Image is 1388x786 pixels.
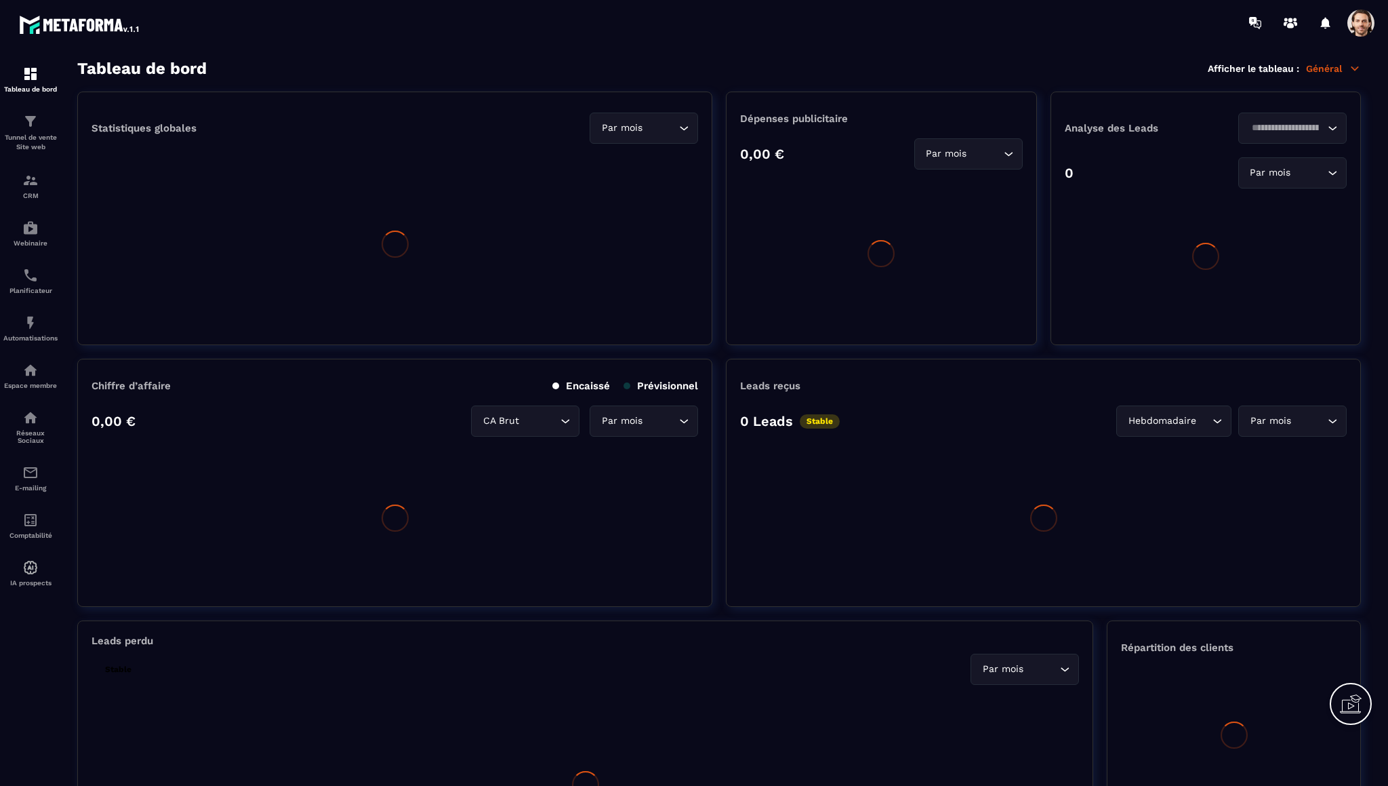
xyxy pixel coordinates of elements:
[22,410,39,426] img: social-network
[624,380,698,392] p: Prévisionnel
[971,654,1079,685] div: Search for option
[800,414,840,429] p: Stable
[1065,122,1206,134] p: Analyse des Leads
[3,334,58,342] p: Automatisations
[1065,165,1074,181] p: 0
[979,662,1026,677] span: Par mois
[740,380,800,392] p: Leads reçus
[1247,165,1294,180] span: Par mois
[3,162,58,210] a: formationformationCRM
[3,429,58,444] p: Réseaux Sociaux
[1199,414,1209,429] input: Search for option
[3,103,58,162] a: formationformationTunnel de vente Site web
[1238,157,1347,189] div: Search for option
[3,304,58,352] a: automationsautomationsAutomatisations
[3,210,58,257] a: automationsautomationsWebinaire
[1116,406,1231,437] div: Search for option
[19,12,141,37] img: logo
[22,362,39,378] img: automations
[1208,63,1299,74] p: Afficher le tableau :
[1238,406,1347,437] div: Search for option
[3,56,58,103] a: formationformationTableau de bord
[3,192,58,199] p: CRM
[22,220,39,236] img: automations
[22,465,39,481] img: email
[3,239,58,247] p: Webinaire
[22,172,39,189] img: formation
[740,146,784,162] p: 0,00 €
[22,66,39,82] img: formation
[3,287,58,294] p: Planificateur
[1125,414,1199,429] span: Hebdomadaire
[522,414,557,429] input: Search for option
[22,512,39,528] img: accountant
[1238,113,1347,144] div: Search for option
[3,532,58,539] p: Comptabilité
[1294,414,1324,429] input: Search for option
[598,121,645,136] span: Par mois
[590,406,698,437] div: Search for option
[3,399,58,454] a: social-networksocial-networkRéseaux Sociaux
[22,113,39,130] img: formation
[91,635,153,647] p: Leads perdu
[3,579,58,587] p: IA prospects
[740,413,793,429] p: 0 Leads
[645,121,676,136] input: Search for option
[91,380,171,392] p: Chiffre d’affaire
[3,484,58,492] p: E-mailing
[3,133,58,152] p: Tunnel de vente Site web
[91,122,197,134] p: Statistiques globales
[77,59,207,78] h3: Tableau de bord
[480,414,522,429] span: CA Brut
[590,113,698,144] div: Search for option
[3,257,58,304] a: schedulerschedulerPlanificateur
[645,414,676,429] input: Search for option
[740,113,1022,125] p: Dépenses publicitaire
[1247,121,1324,136] input: Search for option
[3,352,58,399] a: automationsautomationsEspace membre
[923,146,970,161] span: Par mois
[3,382,58,389] p: Espace membre
[91,413,136,429] p: 0,00 €
[1026,662,1057,677] input: Search for option
[970,146,1000,161] input: Search for option
[1294,165,1324,180] input: Search for option
[98,663,138,677] p: Stable
[22,267,39,283] img: scheduler
[914,138,1023,170] div: Search for option
[22,559,39,576] img: automations
[3,85,58,93] p: Tableau de bord
[3,454,58,502] a: emailemailE-mailing
[552,380,610,392] p: Encaissé
[598,414,645,429] span: Par mois
[22,315,39,331] img: automations
[1121,642,1347,654] p: Répartition des clients
[471,406,579,437] div: Search for option
[1247,414,1294,429] span: Par mois
[3,502,58,549] a: accountantaccountantComptabilité
[1306,62,1361,75] p: Général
